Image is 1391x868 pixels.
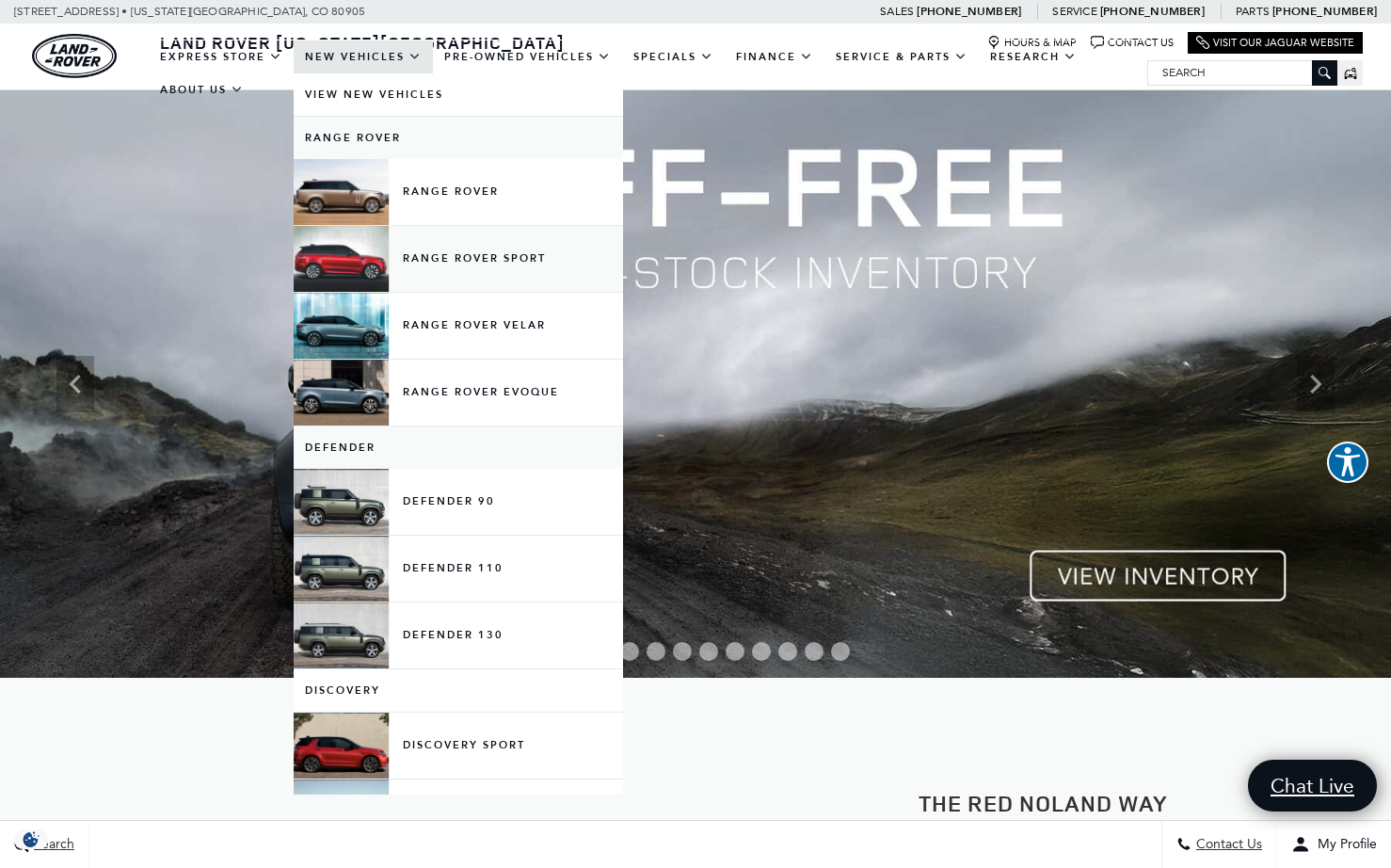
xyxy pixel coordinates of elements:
[880,5,914,18] span: Sales
[1196,36,1354,50] a: Visit Our Jaguar Website
[1327,442,1368,487] aside: Accessibility Help Desk
[294,293,623,359] a: Range Rover Velar
[433,40,622,73] a: Pre-Owned Vehicles
[294,669,623,712] a: Discovery
[149,73,255,106] a: About Us
[726,642,744,661] span: Go to slide 8
[149,31,576,54] a: Land Rover [US_STATE][GEOGRAPHIC_DATA]
[778,642,797,661] span: Go to slide 10
[32,34,117,78] a: land-rover
[710,791,1377,815] h2: The Red Noland Way
[9,829,53,849] section: Click to Open Cookie Consent Modal
[294,226,623,292] a: Range Rover Sport
[56,356,94,412] div: Previous
[1052,5,1096,18] span: Service
[32,34,117,78] img: Land Rover
[752,642,771,661] span: Go to slide 9
[294,117,623,159] a: Range Rover
[831,642,850,661] span: Go to slide 12
[1310,837,1377,853] span: My Profile
[294,713,623,779] a: Discovery Sport
[824,40,979,73] a: Service & Parts
[673,642,692,661] span: Go to slide 6
[294,159,623,225] a: Range Rover
[149,40,1147,106] nav: Main Navigation
[805,642,823,661] span: Go to slide 11
[294,469,623,535] a: Defender 90
[1297,356,1335,412] div: Next
[1248,760,1377,812] a: Chat Live
[9,829,53,849] img: Opt-Out Icon
[14,5,365,18] a: [STREET_ADDRESS] • [US_STATE][GEOGRAPHIC_DATA], CO 80905
[979,40,1088,73] a: Research
[294,780,623,845] a: Discovery
[917,4,1021,19] a: [PHONE_NUMBER]
[294,360,623,426] a: Range Rover Evoque
[1148,61,1336,84] input: Search
[1327,442,1368,483] button: Explore your accessibility options
[699,642,718,661] span: Go to slide 7
[294,536,623,602] a: Defender 110
[1236,5,1270,18] span: Parts
[1261,773,1364,798] span: Chat Live
[622,40,725,73] a: Specials
[647,642,665,661] span: Go to slide 5
[1277,821,1391,868] button: Open user profile menu
[294,603,623,668] a: Defender 130
[1100,4,1205,19] a: [PHONE_NUMBER]
[160,31,565,54] span: Land Rover [US_STATE][GEOGRAPHIC_DATA]
[294,426,623,469] a: Defender
[620,642,639,661] span: Go to slide 4
[987,36,1077,50] a: Hours & Map
[1191,837,1262,853] span: Contact Us
[1091,36,1174,50] a: Contact Us
[725,40,824,73] a: Finance
[149,40,294,73] a: EXPRESS STORE
[294,73,623,116] a: View New Vehicles
[294,40,433,73] a: New Vehicles
[1272,4,1377,19] a: [PHONE_NUMBER]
